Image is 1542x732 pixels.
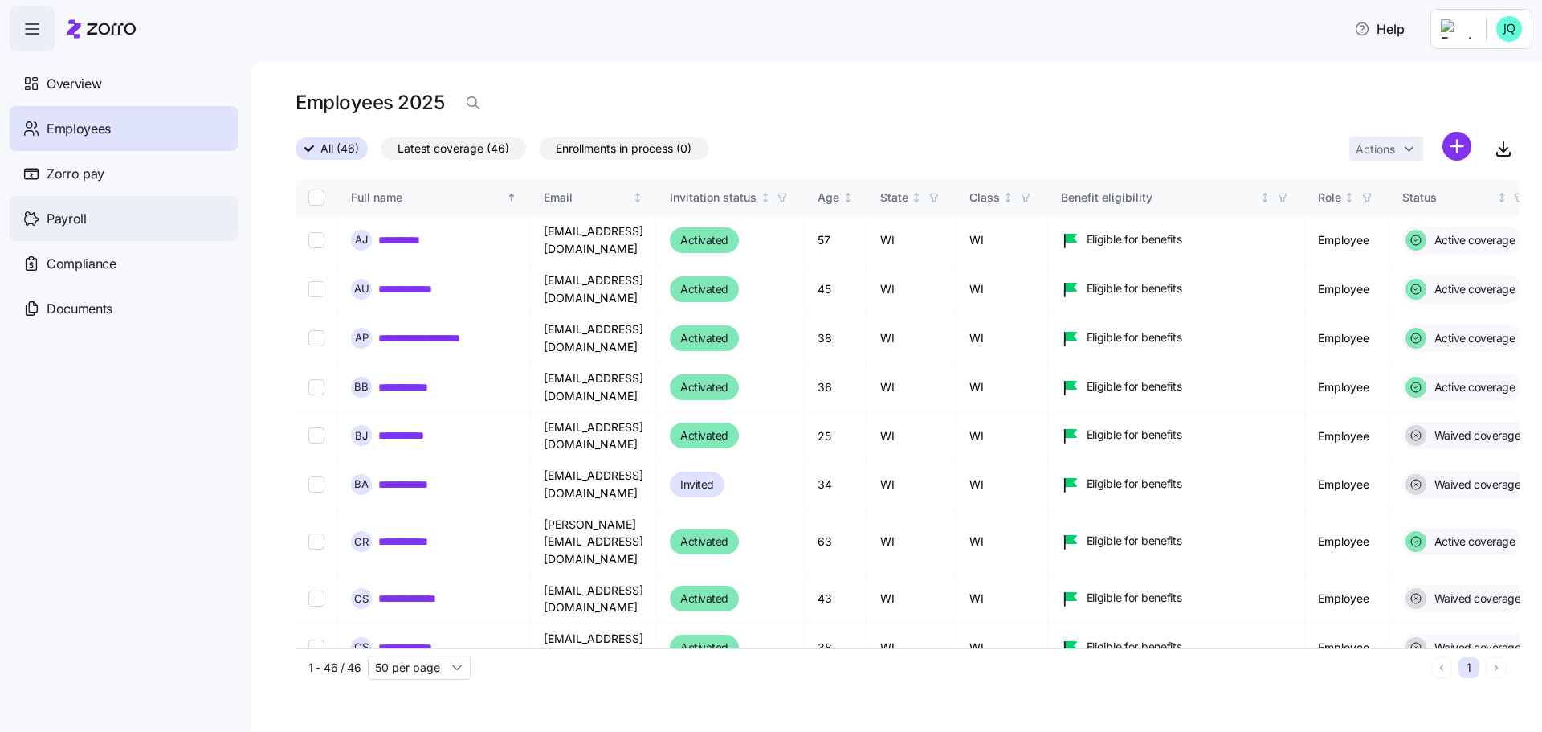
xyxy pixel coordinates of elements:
div: Class [969,189,1000,207]
td: WI [867,575,957,624]
td: Employee [1305,624,1389,672]
img: Employer logo [1441,19,1473,39]
span: Waived coverage [1430,427,1521,444]
td: 34 [805,460,867,509]
td: 45 [805,265,867,314]
th: RoleNot sorted [1305,179,1389,216]
td: Employee [1305,216,1389,265]
span: Active coverage [1430,534,1515,550]
span: B B [354,382,369,392]
td: [EMAIL_ADDRESS][DOMAIN_NAME] [531,363,657,412]
span: Activated [680,231,728,250]
span: B A [354,479,369,489]
div: Not sorted [760,192,771,203]
input: Select record 5 [308,427,324,444]
div: Sorted ascending [506,192,517,203]
th: EmailNot sorted [531,179,657,216]
span: Activated [680,329,728,348]
span: Overview [47,74,101,94]
span: A U [354,284,369,294]
td: WI [957,412,1048,460]
span: A P [355,333,369,343]
td: [EMAIL_ADDRESS][DOMAIN_NAME] [531,216,657,265]
td: WI [957,363,1048,412]
td: Employee [1305,412,1389,460]
span: Activated [680,280,728,299]
div: Age [818,189,839,207]
td: Employee [1305,509,1389,575]
td: Employee [1305,363,1389,412]
td: WI [867,412,957,460]
td: WI [867,265,957,314]
span: Activated [680,378,728,397]
span: Documents [47,299,112,319]
button: 1 [1458,657,1479,678]
span: 1 - 46 / 46 [308,660,361,676]
a: Employees [10,106,238,151]
td: WI [867,314,957,363]
td: WI [957,265,1048,314]
input: Select record 7 [308,534,324,550]
input: Select record 2 [308,281,324,297]
div: Not sorted [1002,192,1014,203]
span: Waived coverage [1430,640,1521,656]
td: [EMAIL_ADDRESS][DOMAIN_NAME] [531,314,657,363]
button: Help [1341,13,1418,45]
span: Eligible for benefits [1087,231,1182,247]
input: Select record 1 [308,232,324,248]
input: Select record 6 [308,476,324,493]
td: 36 [805,363,867,412]
td: WI [867,363,957,412]
input: Select record 3 [308,330,324,346]
input: Select all records [308,190,324,206]
th: Invitation statusNot sorted [657,179,805,216]
span: A J [355,235,368,245]
span: Eligible for benefits [1087,378,1182,395]
button: Next page [1486,657,1507,678]
div: State [880,189,908,207]
a: Compliance [10,241,238,286]
td: Employee [1305,314,1389,363]
td: [PERSON_NAME][EMAIL_ADDRESS][DOMAIN_NAME] [531,509,657,575]
th: ClassNot sorted [957,179,1048,216]
td: Employee [1305,265,1389,314]
input: Select record 4 [308,379,324,395]
span: Invited [680,475,714,494]
a: Zorro pay [10,151,238,196]
span: Eligible for benefits [1087,476,1182,492]
td: 63 [805,509,867,575]
span: Activated [680,638,728,657]
span: Employees [47,119,111,139]
td: WI [867,460,957,509]
td: WI [957,509,1048,575]
span: Active coverage [1430,232,1515,248]
td: WI [867,216,957,265]
span: Active coverage [1430,281,1515,297]
span: Actions [1356,144,1395,155]
div: Not sorted [632,192,643,203]
td: WI [957,460,1048,509]
td: Employee [1305,575,1389,624]
div: Not sorted [842,192,854,203]
span: Activated [680,426,728,445]
span: All (46) [320,138,359,159]
span: Activated [680,532,728,551]
input: Select record 8 [308,591,324,607]
th: Benefit eligibilityNot sorted [1048,179,1305,216]
span: Eligible for benefits [1087,329,1182,346]
th: StatusNot sorted [1389,179,1542,216]
span: Eligible for benefits [1087,280,1182,296]
div: Invitation status [670,189,757,207]
svg: add icon [1442,132,1471,161]
span: C R [354,537,369,547]
span: C S [354,642,369,652]
span: Eligible for benefits [1087,427,1182,443]
span: C S [354,594,369,604]
a: Overview [10,61,238,106]
span: Activated [680,589,728,608]
td: WI [957,216,1048,265]
td: WI [957,624,1048,672]
td: 43 [805,575,867,624]
td: 57 [805,216,867,265]
div: Not sorted [911,192,922,203]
